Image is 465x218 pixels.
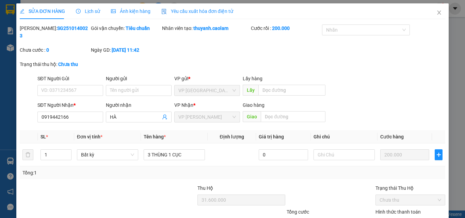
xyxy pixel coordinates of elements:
[174,102,193,108] span: VP Nhận
[76,9,100,14] span: Lịch sử
[20,46,90,54] div: Chưa cước :
[20,9,65,14] span: SỬA ĐƠN HÀNG
[126,26,150,31] b: Tiêu chuẩn
[380,195,441,205] span: Chưa thu
[41,134,46,139] span: SL
[375,209,421,215] label: Hình thức thanh toán
[20,61,107,68] div: Trạng thái thu hộ:
[161,9,233,14] span: Yêu cầu xuất hóa đơn điện tử
[193,26,228,31] b: thuyanh.caolam
[144,134,166,139] span: Tên hàng
[314,149,375,160] input: Ghi Chú
[58,62,78,67] b: Chưa thu
[380,134,404,139] span: Cước hàng
[430,3,449,22] button: Close
[161,9,167,14] img: icon
[46,47,49,53] b: 0
[220,134,244,139] span: Định lượng
[435,149,443,160] button: plus
[375,184,445,192] div: Trạng thái Thu Hộ
[81,150,134,160] span: Bất kỳ
[20,24,90,39] div: [PERSON_NAME]:
[37,101,103,109] div: SĐT Người Nhận
[243,85,258,96] span: Lấy
[380,149,429,160] input: 0
[106,101,172,109] div: Người nhận
[112,47,139,53] b: [DATE] 11:42
[111,9,150,14] span: Ảnh kiện hàng
[259,134,284,139] span: Giá trị hàng
[162,114,167,120] span: user-add
[91,24,161,32] div: Gói vận chuyển:
[197,185,213,191] span: Thu Hộ
[243,76,262,81] span: Lấy hàng
[77,134,102,139] span: Đơn vị tính
[22,169,180,177] div: Tổng: 1
[261,111,325,122] input: Dọc đường
[106,75,172,82] div: Người gửi
[37,75,103,82] div: SĐT Người Gửi
[258,85,325,96] input: Dọc đường
[162,24,250,32] div: Nhân viên tạo:
[22,149,33,160] button: delete
[287,209,309,215] span: Tổng cước
[76,9,81,14] span: clock-circle
[272,26,290,31] b: 200.000
[435,152,442,157] span: plus
[174,75,240,82] div: VP gửi
[243,102,264,108] span: Giao hàng
[243,111,261,122] span: Giao
[144,149,205,160] input: VD: Bàn, Ghế
[111,9,116,14] span: picture
[178,112,236,122] span: VP Phan Thiết
[251,24,321,32] div: Cước rồi :
[91,46,161,54] div: Ngày GD:
[20,9,25,14] span: edit
[311,130,378,144] th: Ghi chú
[178,85,236,96] span: VP Sài Gòn
[436,10,442,15] span: close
